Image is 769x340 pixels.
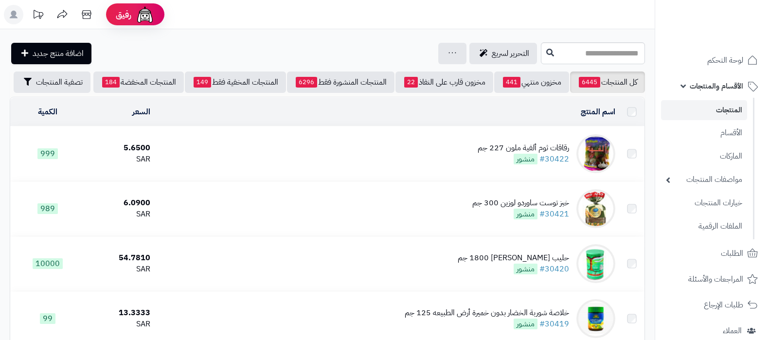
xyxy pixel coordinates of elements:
[469,43,537,64] a: التحرير لسريع
[514,264,537,274] span: منشور
[661,146,747,167] a: الماركات
[132,106,150,118] a: السعر
[102,77,120,88] span: 184
[514,209,537,219] span: منشور
[661,193,747,214] a: خيارات المنتجات
[539,153,569,165] a: #30422
[40,313,55,324] span: 99
[89,143,150,154] div: 5.6500
[26,5,50,27] a: تحديثات المنصة
[661,216,747,237] a: الملفات الرقمية
[690,79,743,93] span: الأقسام والمنتجات
[579,77,600,88] span: 6445
[89,319,150,330] div: SAR
[707,54,743,67] span: لوحة التحكم
[89,264,150,275] div: SAR
[661,49,763,72] a: لوحة التحكم
[661,268,763,291] a: المراجعات والأسئلة
[539,208,569,220] a: #30421
[704,298,743,312] span: طلبات الإرجاع
[576,189,615,228] img: خبز توست ساوردو لوزين 300 جم
[89,154,150,165] div: SAR
[514,319,537,329] span: منشور
[661,242,763,265] a: الطلبات
[458,252,569,264] div: حليب [PERSON_NAME] 1800 جم
[395,72,493,93] a: مخزون قارب على النفاذ22
[194,77,211,88] span: 149
[514,154,537,164] span: منشور
[296,77,317,88] span: 6296
[36,76,83,88] span: تصفية المنتجات
[494,72,569,93] a: مخزون منتهي441
[503,77,520,88] span: 441
[472,197,569,209] div: خبز توست ساوردو لوزين 300 جم
[287,72,394,93] a: المنتجات المنشورة فقط6296
[89,197,150,209] div: 6.0900
[570,72,645,93] a: كل المنتجات6445
[576,244,615,283] img: حليب بامجلي 1800 جم
[492,48,529,59] span: التحرير لسريع
[185,72,286,93] a: المنتجات المخفية فقط149
[33,258,63,269] span: 10000
[478,143,569,154] div: رقاقات ثوم ألفية ملون 227 جم
[405,307,569,319] div: خلاصة شوربة الخضار بدون خميرة أرض الطبيعه 125 جم
[576,299,615,338] img: خلاصة شوربة الخضار بدون خميرة أرض الطبيعه 125 جم
[89,252,150,264] div: 54.7810
[404,77,418,88] span: 22
[661,123,747,143] a: الأقسام
[539,263,569,275] a: #30420
[93,72,184,93] a: المنتجات المخفضة184
[723,324,742,338] span: العملاء
[116,9,131,20] span: رفيق
[721,247,743,260] span: الطلبات
[539,318,569,330] a: #30419
[703,25,760,45] img: logo-2.png
[37,203,58,214] span: 989
[37,148,58,159] span: 999
[135,5,155,24] img: ai-face.png
[661,100,747,120] a: المنتجات
[14,72,90,93] button: تصفية المنتجات
[33,48,84,59] span: اضافة منتج جديد
[661,169,747,190] a: مواصفات المنتجات
[38,106,57,118] a: الكمية
[89,209,150,220] div: SAR
[688,272,743,286] span: المراجعات والأسئلة
[581,106,615,118] a: اسم المنتج
[89,307,150,319] div: 13.3333
[661,293,763,317] a: طلبات الإرجاع
[576,134,615,173] img: رقاقات ثوم ألفية ملون 227 جم
[11,43,91,64] a: اضافة منتج جديد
